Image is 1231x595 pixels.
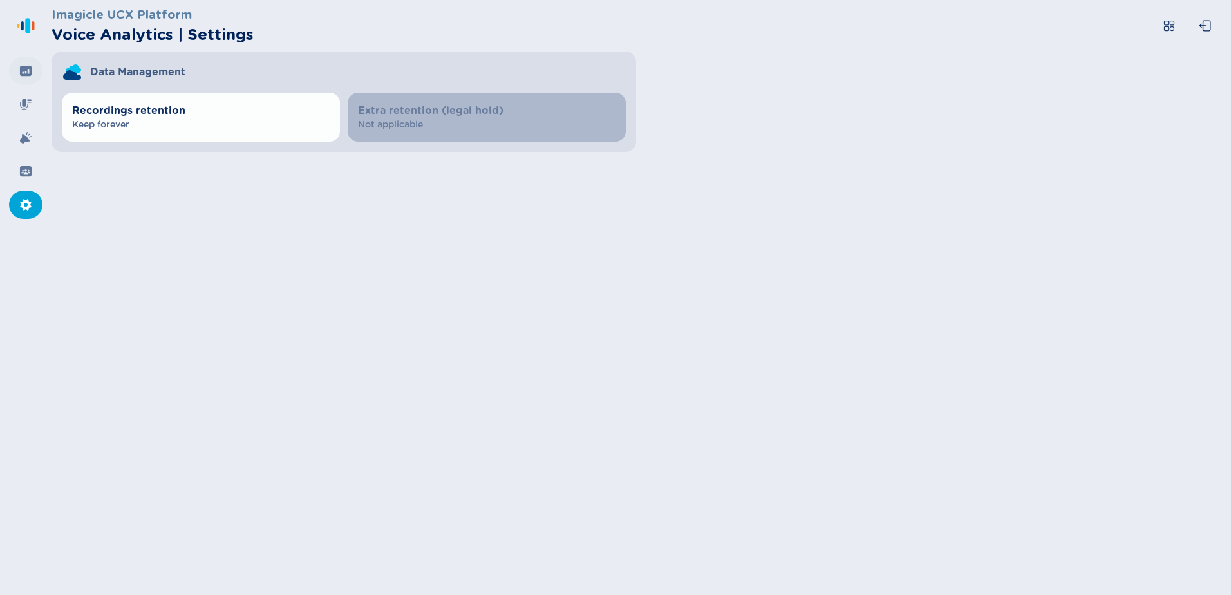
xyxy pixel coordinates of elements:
[9,57,42,85] div: Dashboard
[9,124,42,152] div: Alarms
[19,131,32,144] svg: alarm-filled
[72,103,330,118] span: Recordings retention
[90,64,185,80] span: Data Management
[358,118,615,131] span: Not applicable
[9,191,42,219] div: Settings
[358,103,615,118] span: Extra retention (legal hold)
[19,64,32,77] svg: dashboard-filled
[62,93,340,142] button: Recordings retentionKeep forever
[9,90,42,118] div: Recordings
[348,93,626,142] button: Extra retention (legal hold)Not applicable
[1199,19,1212,32] svg: box-arrow-left
[19,98,32,111] svg: mic-fill
[52,23,254,46] h2: Voice Analytics | Settings
[9,157,42,185] div: Groups
[52,5,254,23] h3: Imagicle UCX Platform
[19,165,32,178] svg: groups-filled
[72,118,330,131] span: Keep forever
